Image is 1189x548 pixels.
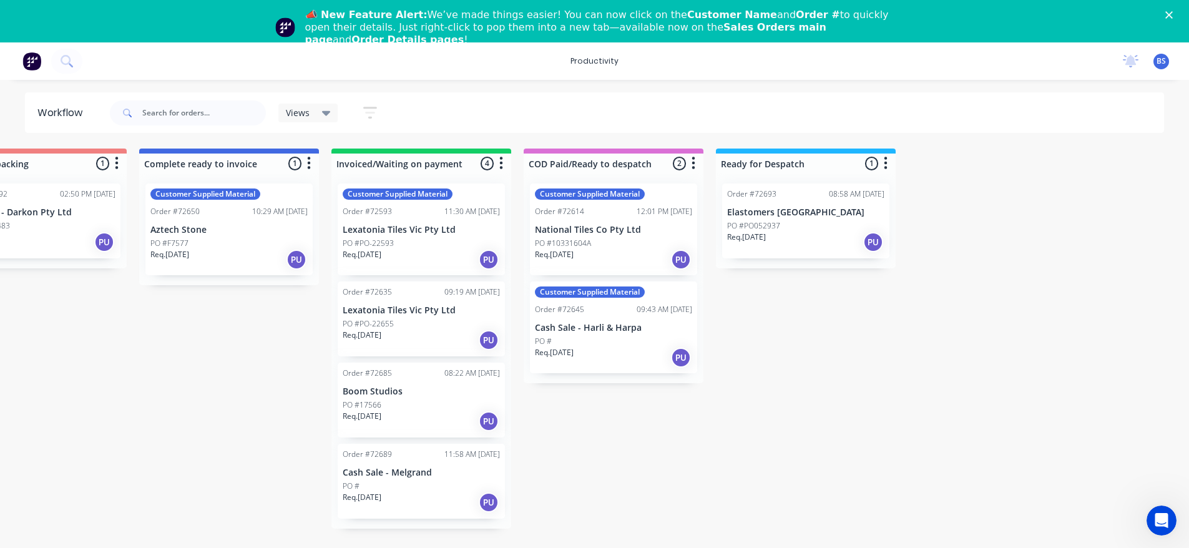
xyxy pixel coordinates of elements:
div: Order #7269308:58 AM [DATE]Elastomers [GEOGRAPHIC_DATA]PO #PO052937Req.[DATE]PU [722,183,889,258]
div: Customer Supplied Material [535,286,645,298]
b: Order Details pages [351,34,464,46]
p: Lexatonia Tiles Vic Pty Ltd [343,225,500,235]
b: Sales Orders main page [305,21,826,46]
div: Order #7268508:22 AM [DATE]Boom StudiosPO #17566Req.[DATE]PU [338,363,505,438]
img: Factory [22,52,41,71]
div: PU [286,250,306,270]
div: Order #7263509:19 AM [DATE]Lexatonia Tiles Vic Pty LtdPO #PO-22655Req.[DATE]PU [338,281,505,356]
div: 11:58 AM [DATE] [444,449,500,460]
div: Customer Supplied Material [150,188,260,200]
div: Customer Supplied MaterialOrder #7265010:29 AM [DATE]Aztech StonePO #F7577Req.[DATE]PU [145,183,313,275]
p: Req. [DATE] [343,249,381,260]
div: Order #72685 [343,368,392,379]
p: PO # [535,336,552,347]
div: Order #72693 [727,188,776,200]
div: 02:50 PM [DATE] [60,188,115,200]
p: Req. [DATE] [150,249,189,260]
div: Order #72650 [150,206,200,217]
div: Customer Supplied MaterialOrder #7264509:43 AM [DATE]Cash Sale - Harli & HarpaPO #Req.[DATE]PU [530,281,697,373]
div: Order #72689 [343,449,392,460]
div: PU [94,232,114,252]
div: PU [479,330,499,350]
p: PO #PO-22593 [343,238,394,249]
p: PO #PO-22655 [343,318,394,330]
div: PU [479,411,499,431]
p: Cash Sale - Melgrand [343,467,500,478]
div: PU [479,250,499,270]
div: 09:43 AM [DATE] [637,304,692,315]
p: Req. [DATE] [343,492,381,503]
b: 📣 New Feature Alert: [305,9,428,21]
div: productivity [564,52,625,71]
div: Order #72614 [535,206,584,217]
p: PO #PO052937 [727,220,780,232]
div: Customer Supplied MaterialOrder #7261412:01 PM [DATE]National Tiles Co Pty LtdPO #10331604AReq.[D... [530,183,697,275]
div: Order #72593 [343,206,392,217]
div: PU [671,250,691,270]
p: Lexatonia Tiles Vic Pty Ltd [343,305,500,316]
p: PO #17566 [343,399,381,411]
span: BS [1157,56,1166,67]
p: Boom Studios [343,386,500,397]
img: Profile image for Team [275,17,295,37]
p: PO #F7577 [150,238,188,249]
div: 10:29 AM [DATE] [252,206,308,217]
div: PU [671,348,691,368]
div: Close [1165,11,1178,19]
div: Order #72645 [535,304,584,315]
span: Views [286,106,310,119]
p: PO #10331604A [535,238,591,249]
p: Req. [DATE] [535,347,574,358]
p: Req. [DATE] [343,330,381,341]
p: Aztech Stone [150,225,308,235]
div: Customer Supplied MaterialOrder #7259311:30 AM [DATE]Lexatonia Tiles Vic Pty LtdPO #PO-22593Req.[... [338,183,505,275]
div: 08:22 AM [DATE] [444,368,500,379]
div: 09:19 AM [DATE] [444,286,500,298]
input: Search for orders... [142,100,266,125]
div: PU [479,492,499,512]
p: National Tiles Co Pty Ltd [535,225,692,235]
p: Cash Sale - Harli & Harpa [535,323,692,333]
div: 11:30 AM [DATE] [444,206,500,217]
b: Customer Name [687,9,777,21]
div: PU [863,232,883,252]
div: Order #72635 [343,286,392,298]
p: Req. [DATE] [727,232,766,243]
p: PO # [343,481,360,492]
p: Req. [DATE] [535,249,574,260]
p: Elastomers [GEOGRAPHIC_DATA] [727,207,884,218]
div: 08:58 AM [DATE] [829,188,884,200]
div: We’ve made things easier! You can now click on the and to quickly open their details. Just right-... [305,9,894,46]
div: 12:01 PM [DATE] [637,206,692,217]
div: Workflow [37,105,89,120]
iframe: Intercom live chat [1147,506,1177,536]
b: Order # [796,9,840,21]
p: Req. [DATE] [343,411,381,422]
div: Customer Supplied Material [343,188,453,200]
div: Customer Supplied Material [535,188,645,200]
div: Order #7268911:58 AM [DATE]Cash Sale - MelgrandPO #Req.[DATE]PU [338,444,505,519]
